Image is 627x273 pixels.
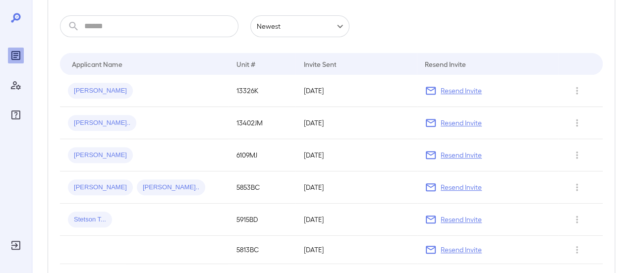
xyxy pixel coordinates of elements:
td: 13402JM [228,107,296,139]
span: [PERSON_NAME] [68,151,133,160]
div: Reports [8,48,24,63]
p: Resend Invite [441,182,482,192]
td: 6109MJ [228,139,296,171]
button: Row Actions [569,179,585,195]
div: Log Out [8,237,24,253]
div: Manage Users [8,77,24,93]
button: Row Actions [569,212,585,227]
div: Applicant Name [72,58,122,70]
span: Stetson T... [68,215,112,224]
span: [PERSON_NAME] [68,183,133,192]
span: [PERSON_NAME] [68,86,133,96]
td: [DATE] [295,139,417,171]
span: [PERSON_NAME].. [137,183,205,192]
td: [DATE] [295,75,417,107]
p: Resend Invite [441,215,482,224]
button: Row Actions [569,242,585,258]
p: Resend Invite [441,118,482,128]
span: [PERSON_NAME].. [68,118,136,128]
td: [DATE] [295,204,417,236]
td: 13326K [228,75,296,107]
p: Resend Invite [441,86,482,96]
button: Row Actions [569,83,585,99]
div: Invite Sent [303,58,336,70]
td: 5915BD [228,204,296,236]
div: Newest [250,15,349,37]
button: Row Actions [569,147,585,163]
td: [DATE] [295,171,417,204]
button: Row Actions [569,115,585,131]
div: Unit # [236,58,255,70]
div: FAQ [8,107,24,123]
p: Resend Invite [441,245,482,255]
div: Resend Invite [425,58,466,70]
td: 5853BC [228,171,296,204]
p: Resend Invite [441,150,482,160]
td: [DATE] [295,236,417,264]
td: [DATE] [295,107,417,139]
td: 5813BC [228,236,296,264]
